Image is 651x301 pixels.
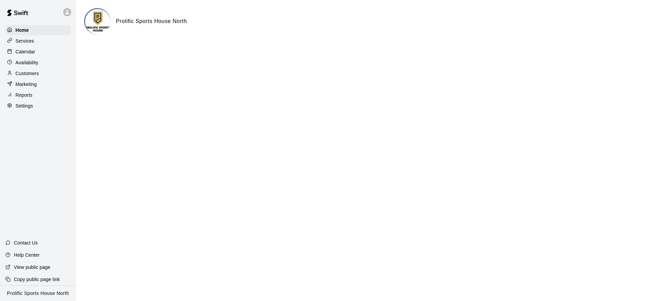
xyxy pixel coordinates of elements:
a: Availability [5,57,71,68]
p: Copy public page link [14,276,60,283]
a: Calendar [5,47,71,57]
p: Settings [16,102,33,109]
h6: Prolific Sports House North [116,17,187,26]
p: Contact Us [14,239,38,246]
a: Home [5,25,71,35]
a: Reports [5,90,71,100]
p: Reports [16,92,32,98]
p: Help Center [14,252,40,258]
p: Calendar [16,48,35,55]
p: Customers [16,70,39,77]
a: Services [5,36,71,46]
a: Settings [5,101,71,111]
p: Services [16,38,34,44]
a: Customers [5,68,71,78]
p: Availability [16,59,39,66]
a: Marketing [5,79,71,89]
p: Home [16,27,29,33]
img: Prolific Sports House North logo [85,9,110,34]
p: View public page [14,264,50,271]
p: Marketing [16,81,37,88]
p: Prolific Sports House North [7,290,69,297]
